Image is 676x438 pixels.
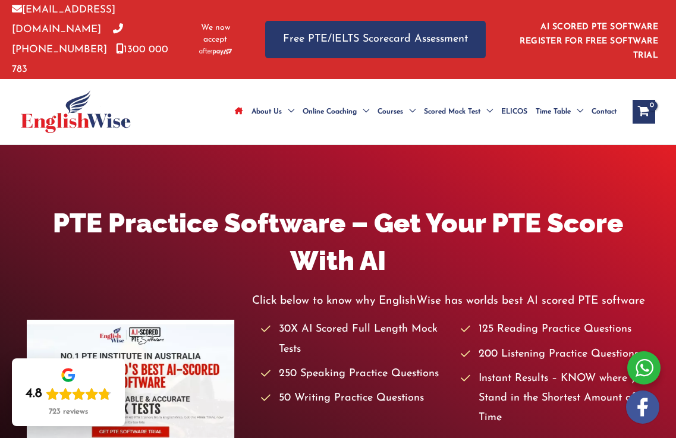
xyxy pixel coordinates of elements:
[403,91,416,133] span: Menu Toggle
[461,369,649,428] li: Instant Results – KNOW where you Stand in the Shortest Amount of Time
[265,21,486,58] a: Free PTE/IELTS Scorecard Assessment
[536,91,571,133] span: Time Table
[510,13,664,66] aside: Header Widget 1
[303,91,357,133] span: Online Coaching
[252,291,649,311] p: Click below to know why EnglishWise has worlds best AI scored PTE software
[378,91,403,133] span: Courses
[424,91,480,133] span: Scored Mock Test
[12,24,123,54] a: [PHONE_NUMBER]
[626,390,659,424] img: white-facebook.png
[282,91,294,133] span: Menu Toggle
[251,91,282,133] span: About Us
[231,91,621,133] nav: Site Navigation: Main Menu
[21,90,131,133] img: cropped-ew-logo
[261,364,449,384] li: 250 Speaking Practice Questions
[497,91,532,133] a: ELICOS
[27,204,649,279] h1: PTE Practice Software – Get Your PTE Score With AI
[420,91,497,133] a: Scored Mock TestMenu Toggle
[195,22,235,46] span: We now accept
[501,91,527,133] span: ELICOS
[12,45,168,74] a: 1300 000 783
[26,386,42,402] div: 4.8
[26,386,111,402] div: Rating: 4.8 out of 5
[49,407,88,417] div: 723 reviews
[592,91,617,133] span: Contact
[532,91,587,133] a: Time TableMenu Toggle
[298,91,373,133] a: Online CoachingMenu Toggle
[587,91,621,133] a: Contact
[199,48,232,55] img: Afterpay-Logo
[520,23,658,60] a: AI SCORED PTE SOFTWARE REGISTER FOR FREE SOFTWARE TRIAL
[571,91,583,133] span: Menu Toggle
[247,91,298,133] a: About UsMenu Toggle
[261,389,449,408] li: 50 Writing Practice Questions
[373,91,420,133] a: CoursesMenu Toggle
[461,320,649,339] li: 125 Reading Practice Questions
[12,5,115,34] a: [EMAIL_ADDRESS][DOMAIN_NAME]
[261,320,449,360] li: 30X AI Scored Full Length Mock Tests
[480,91,493,133] span: Menu Toggle
[461,345,649,364] li: 200 Listening Practice Questions
[357,91,369,133] span: Menu Toggle
[633,100,655,124] a: View Shopping Cart, empty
